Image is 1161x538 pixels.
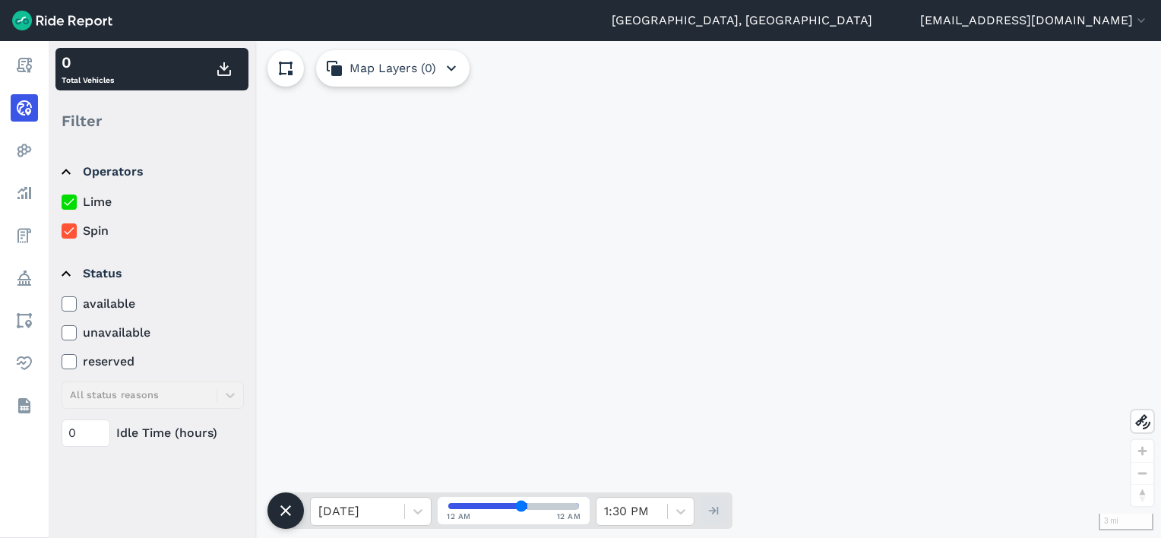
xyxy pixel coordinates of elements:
div: 0 [62,51,114,74]
div: loading [49,41,1161,538]
a: Fees [11,222,38,249]
label: reserved [62,353,244,371]
summary: Status [62,252,242,295]
div: Filter [55,97,248,144]
span: 12 AM [447,511,471,522]
a: Realtime [11,94,38,122]
a: [GEOGRAPHIC_DATA], [GEOGRAPHIC_DATA] [612,11,872,30]
a: Analyze [11,179,38,207]
a: Policy [11,264,38,292]
label: available [62,295,244,313]
img: Ride Report [12,11,112,30]
button: [EMAIL_ADDRESS][DOMAIN_NAME] [920,11,1149,30]
div: Idle Time (hours) [62,419,244,447]
a: Health [11,350,38,377]
a: Datasets [11,392,38,419]
label: Lime [62,193,244,211]
div: Total Vehicles [62,51,114,87]
a: Heatmaps [11,137,38,164]
a: Areas [11,307,38,334]
label: Spin [62,222,244,240]
span: 12 AM [557,511,581,522]
button: Map Layers (0) [316,50,470,87]
summary: Operators [62,150,242,193]
label: unavailable [62,324,244,342]
a: Report [11,52,38,79]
